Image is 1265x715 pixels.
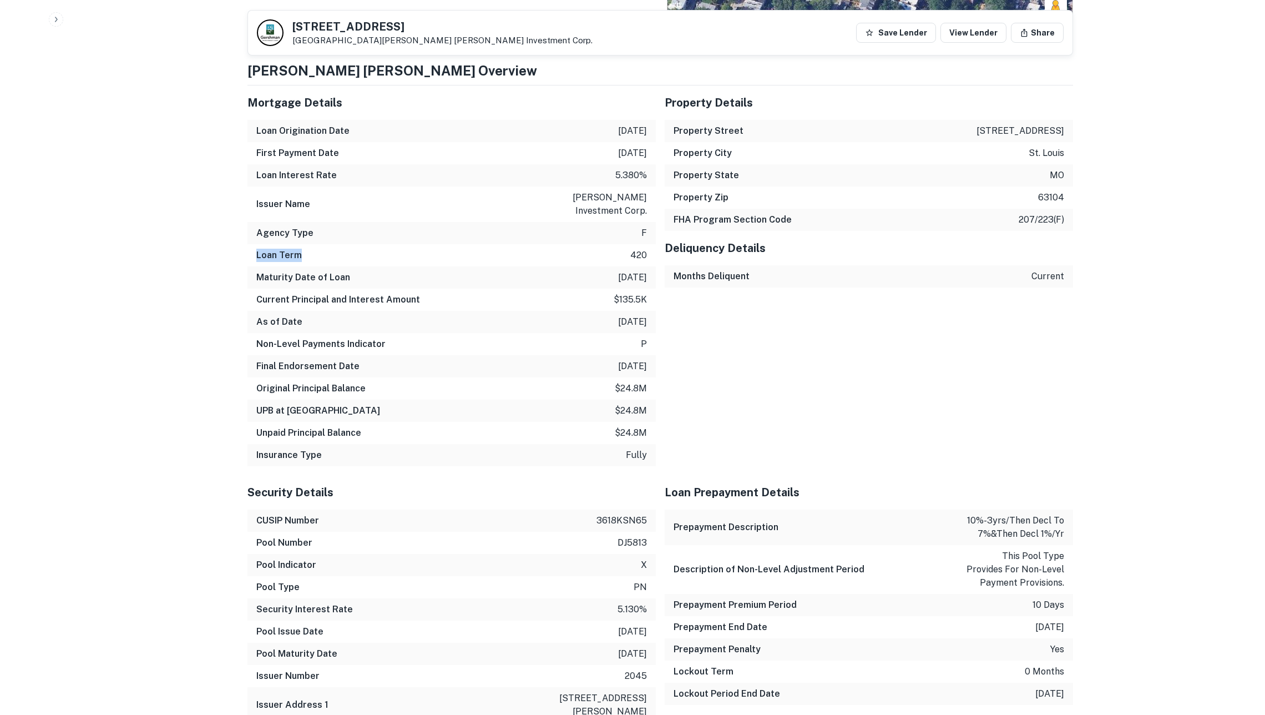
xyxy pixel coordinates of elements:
p: this pool type provides for non-level payment provisions. [964,550,1064,590]
h6: Property State [674,169,739,182]
p: $24.8m [615,426,647,440]
p: 0 months [1025,665,1064,678]
h6: Months Deliquent [674,270,750,283]
h5: [STREET_ADDRESS] [292,21,593,32]
p: 5.130% [618,603,647,616]
p: [DATE] [618,271,647,284]
h6: First Payment Date [256,147,339,160]
h6: Prepayment End Date [674,621,767,634]
p: 10%-3yrs/then decl to 7%&then decl 1%/yr [964,514,1064,541]
h6: As of Date [256,315,302,329]
h6: Loan Origination Date [256,124,350,138]
p: $24.8m [615,404,647,417]
button: Share [1011,23,1064,43]
p: mo [1050,169,1064,182]
p: [DATE] [1035,621,1064,634]
p: pn [634,581,647,594]
h6: Prepayment Premium Period [674,598,797,612]
h6: Final Endorsement Date [256,360,360,373]
h6: Pool Issue Date [256,625,323,638]
h6: Issuer Name [256,198,310,211]
h5: Security Details [247,484,656,501]
p: 2045 [625,669,647,683]
p: yes [1050,643,1064,656]
p: f [641,226,647,240]
iframe: Chat Widget [1210,626,1265,679]
h6: Maturity Date of Loan [256,271,350,284]
p: [PERSON_NAME] investment corp. [547,191,647,218]
h6: Property Street [674,124,743,138]
h6: Security Interest Rate [256,603,353,616]
h6: UPB at [GEOGRAPHIC_DATA] [256,404,380,417]
h6: Insurance Type [256,449,322,462]
h5: Property Details [665,94,1073,111]
a: View Lender [940,23,1006,43]
p: 5.380% [615,169,647,182]
p: [DATE] [618,124,647,138]
p: [STREET_ADDRESS] [976,124,1064,138]
h6: Current Principal and Interest Amount [256,293,420,306]
p: [DATE] [618,625,647,638]
p: dj5813 [618,536,647,550]
h6: Pool Maturity Date [256,647,337,661]
a: [PERSON_NAME] Investment Corp. [454,36,593,45]
p: [DATE] [1035,687,1064,701]
p: $135.5k [614,293,647,306]
h5: Loan Prepayment Details [665,484,1073,501]
h6: Pool Number [256,536,312,550]
h6: Loan Term [256,249,302,262]
p: [GEOGRAPHIC_DATA][PERSON_NAME] [292,36,593,46]
h6: Prepayment Description [674,521,778,534]
h4: [PERSON_NAME] [PERSON_NAME] Overview [247,61,1073,80]
p: 207/223(f) [1019,213,1064,226]
p: p [641,338,647,351]
p: 3618ksn65 [596,514,647,527]
h6: Prepayment Penalty [674,643,761,656]
h5: Mortgage Details [247,94,656,111]
p: fully [626,449,647,462]
p: [DATE] [618,360,647,373]
p: [DATE] [618,147,647,160]
h6: Pool Type [256,581,300,594]
h6: Original Principal Balance [256,382,366,395]
h6: Description of Non-Level Adjustment Period [674,563,864,576]
h6: Issuer Address 1 [256,698,328,712]
p: current [1031,270,1064,283]
h6: Lockout Period End Date [674,687,780,701]
h6: Lockout Term [674,665,733,678]
p: st. louis [1029,147,1064,160]
p: x [641,558,647,572]
p: 63104 [1038,191,1064,204]
p: [DATE] [618,647,647,661]
h6: Property Zip [674,191,728,204]
p: 420 [630,249,647,262]
p: 10 days [1033,598,1064,612]
h6: Pool Indicator [256,558,316,572]
p: [DATE] [618,315,647,329]
h6: Issuer Number [256,669,320,683]
button: Save Lender [856,23,936,43]
h6: Unpaid Principal Balance [256,426,361,440]
h6: Loan Interest Rate [256,169,337,182]
h6: CUSIP Number [256,514,319,527]
h6: FHA Program Section Code [674,213,792,226]
p: $24.8m [615,382,647,395]
h6: Agency Type [256,226,313,240]
h6: Non-Level Payments Indicator [256,338,386,351]
h6: Property City [674,147,732,160]
h5: Deliquency Details [665,240,1073,256]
